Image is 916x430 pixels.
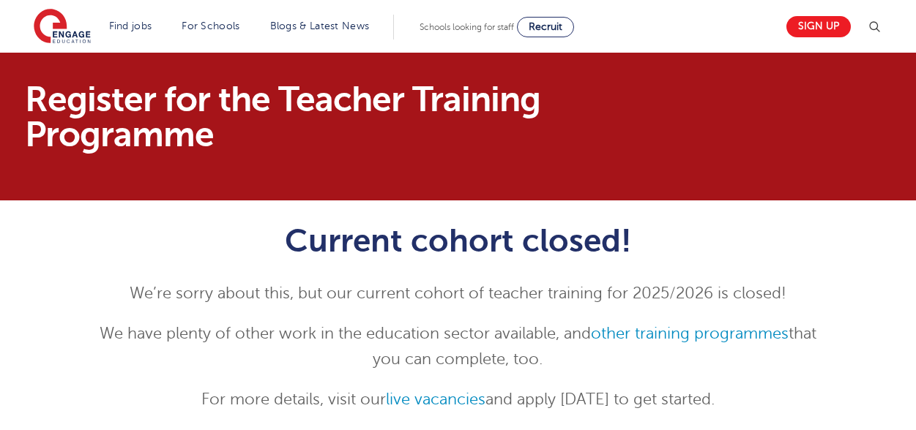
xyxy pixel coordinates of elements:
a: Blogs & Latest News [270,20,370,31]
a: live vacancies [386,391,485,408]
span: Schools looking for staff [420,22,514,32]
a: Recruit [517,17,574,37]
a: Find jobs [109,20,152,31]
h1: Register for the Teacher Training Programme [25,82,595,152]
p: We have plenty of other work in the education sector available, and that you can complete, too. [99,321,817,372]
p: For more details, visit our and apply [DATE] to get started. [99,387,817,412]
a: Sign up [786,16,851,37]
a: other training programmes [591,325,789,342]
span: Recruit [529,21,562,32]
h1: Current cohort closed! [99,222,817,259]
p: We’re sorry about this, but our current cohort of teacher training for 2025/2026 is closed! [99,281,817,306]
a: For Schools [182,20,239,31]
img: Engage Education [34,9,91,45]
